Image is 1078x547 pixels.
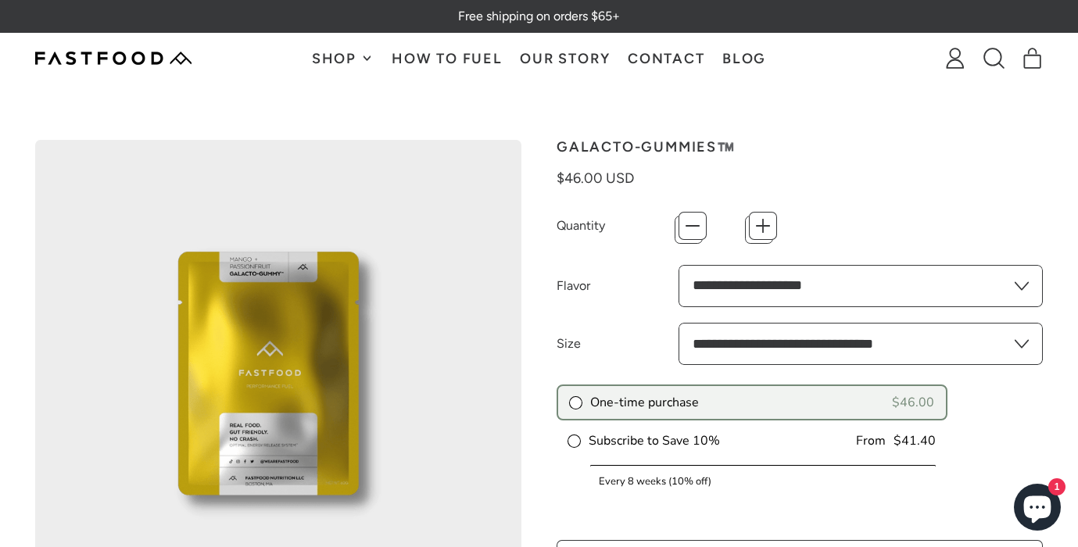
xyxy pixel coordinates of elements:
[749,212,777,240] button: +
[312,52,360,66] span: Shop
[1009,484,1065,534] inbox-online-store-chat: Shopify online store chat
[570,397,578,406] input: One-time purchase
[383,34,511,83] a: How To Fuel
[892,394,934,411] div: $46.00
[557,277,679,295] label: Flavor
[619,34,714,83] a: Contact
[570,394,699,411] label: One-time purchase
[511,34,619,83] a: Our Story
[557,170,634,187] span: $46.00 USD
[714,34,775,83] a: Blog
[557,140,1043,154] h1: Galacto-Gummies™️
[557,334,679,353] label: Size
[894,432,936,449] div: $41.40
[303,34,382,83] button: Shop
[679,212,707,240] button: −
[35,52,192,65] img: Fastfood
[856,432,886,449] div: From
[557,216,679,235] label: Quantity
[568,432,720,449] label: Subscribe to Save 10%
[568,435,577,444] input: Subscribe to Save 10%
